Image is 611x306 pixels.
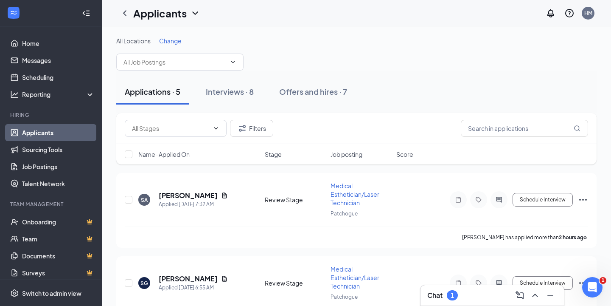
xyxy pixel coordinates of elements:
[159,200,228,209] div: Applied [DATE] 7:32 AM
[584,9,592,17] div: HM
[125,86,180,97] div: Applications · 5
[528,289,542,302] button: ChevronUp
[140,280,148,287] div: SG
[513,289,527,302] button: ComposeMessage
[461,120,588,137] input: Search in applications
[513,193,573,207] button: Schedule Interview
[331,265,379,290] span: Medical Esthetician/Laser Technician
[22,289,81,297] div: Switch to admin view
[265,150,282,159] span: Stage
[546,8,556,18] svg: Notifications
[530,290,540,300] svg: ChevronUp
[22,175,95,192] a: Talent Network
[494,280,504,286] svg: ActiveChat
[190,8,200,18] svg: ChevronDown
[22,124,95,141] a: Applicants
[159,274,218,283] h5: [PERSON_NAME]
[10,111,93,119] div: Hiring
[206,86,254,97] div: Interviews · 8
[230,120,273,137] button: Filter Filters
[265,195,325,204] div: Review Stage
[123,57,226,67] input: All Job Postings
[427,291,443,300] h3: Chat
[564,8,575,18] svg: QuestionInfo
[451,292,454,299] div: 1
[22,230,95,247] a: TeamCrown
[213,125,219,132] svg: ChevronDown
[513,276,573,290] button: Schedule Interview
[578,278,588,288] svg: Ellipses
[22,213,95,230] a: OnboardingCrown
[453,280,463,286] svg: Note
[22,35,95,52] a: Home
[10,90,19,99] svg: Analysis
[462,234,588,241] p: [PERSON_NAME] has applied more than .
[237,123,247,133] svg: Filter
[159,37,182,45] span: Change
[159,283,228,292] div: Applied [DATE] 6:55 AM
[9,8,18,17] svg: WorkstreamLogo
[120,8,130,18] svg: ChevronLeft
[582,277,603,297] iframe: Intercom live chat
[453,196,463,203] svg: Note
[574,125,580,132] svg: MagnifyingGlass
[82,9,90,17] svg: Collapse
[22,247,95,264] a: DocumentsCrown
[141,196,148,204] div: SA
[515,290,525,300] svg: ComposeMessage
[578,195,588,205] svg: Ellipses
[221,275,228,282] svg: Document
[331,294,358,300] span: Patchogue
[132,124,209,133] input: All Stages
[230,59,236,65] svg: ChevronDown
[138,150,190,159] span: Name · Applied On
[10,289,19,297] svg: Settings
[544,289,557,302] button: Minimize
[545,290,555,300] svg: Minimize
[221,192,228,199] svg: Document
[265,279,325,287] div: Review Stage
[396,150,413,159] span: Score
[474,196,484,203] svg: Tag
[279,86,347,97] div: Offers and hires · 7
[331,182,379,207] span: Medical Esthetician/Laser Technician
[22,264,95,281] a: SurveysCrown
[331,210,358,217] span: Patchogue
[559,234,587,241] b: 2 hours ago
[159,191,218,200] h5: [PERSON_NAME]
[116,37,151,45] span: All Locations
[133,6,187,20] h1: Applicants
[474,280,484,286] svg: Tag
[22,90,95,99] div: Reporting
[331,150,362,159] span: Job posting
[22,141,95,158] a: Sourcing Tools
[600,277,606,284] span: 1
[22,69,95,86] a: Scheduling
[10,201,93,208] div: Team Management
[22,52,95,69] a: Messages
[22,158,95,175] a: Job Postings
[494,196,504,203] svg: ActiveChat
